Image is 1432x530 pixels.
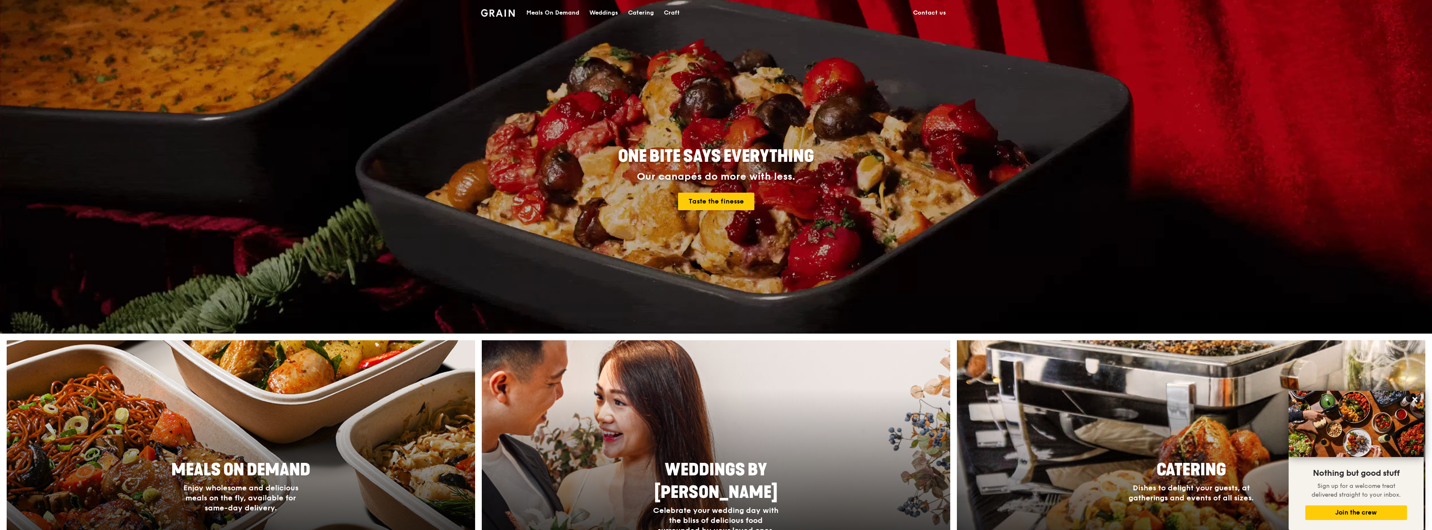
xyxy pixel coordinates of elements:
a: Craft [659,0,685,25]
button: Join the crew [1305,505,1407,520]
div: Weddings [589,0,618,25]
a: Taste the finesse [678,193,754,210]
div: Meals On Demand [526,0,579,25]
a: Contact us [908,0,951,25]
div: Craft [664,0,680,25]
img: Grain [481,9,515,17]
button: Close [1408,393,1422,406]
div: Our canapés do more with less. [566,171,866,183]
span: Weddings by [PERSON_NAME] [654,460,778,502]
span: ONE BITE SAYS EVERYTHING [618,146,814,166]
span: Nothing but good stuff [1313,468,1399,478]
a: Catering [623,0,659,25]
span: Catering [1157,460,1226,480]
span: Enjoy wholesome and delicious meals on the fly, available for same-day delivery. [183,483,298,512]
span: Sign up for a welcome treat delivered straight to your inbox. [1312,482,1401,498]
span: Meals On Demand [171,460,310,480]
div: Catering [628,0,654,25]
a: Weddings [584,0,623,25]
img: DSC07876-Edit02-Large.jpeg [1289,391,1424,457]
span: Dishes to delight your guests, at gatherings and events of all sizes. [1129,483,1254,502]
